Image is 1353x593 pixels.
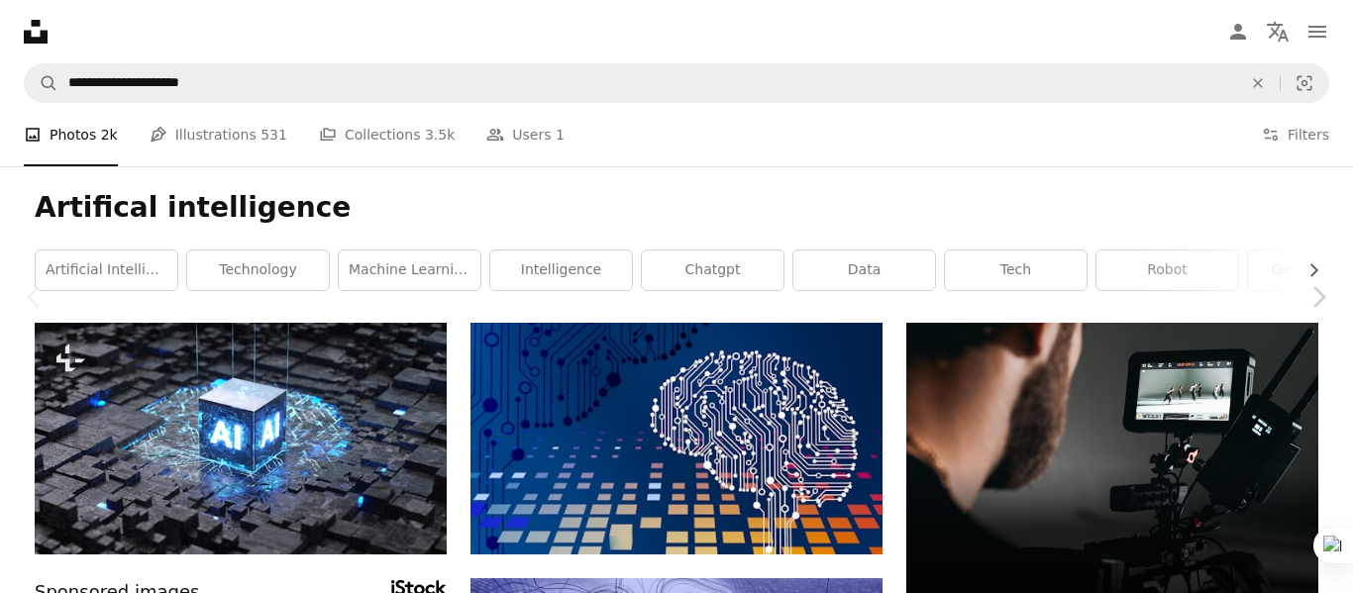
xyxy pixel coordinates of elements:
button: Menu [1298,12,1337,51]
a: a computer circuit board with a brain on it [470,429,883,446]
form: Find visuals sitewide [24,63,1329,103]
a: robot [1096,250,1238,290]
span: 1 [556,124,565,146]
a: tech [945,250,1087,290]
img: a computer circuit board with a brain on it [470,323,883,554]
a: intelligence [490,250,632,290]
button: Search Unsplash [25,64,58,102]
a: Home — Unsplash [24,20,48,44]
a: AI, Artificial Intelligence concept,3d rendering,conceptual image. [35,429,447,446]
button: Language [1258,12,1298,51]
a: artificial intelligence [36,250,177,290]
h1: Artifical intelligence [35,190,1318,226]
a: Users 1 [486,103,565,166]
a: machine learning [339,250,480,290]
img: AI, Artificial Intelligence concept,3d rendering,conceptual image. [35,323,447,554]
a: data [793,250,935,290]
a: Log in / Sign up [1218,12,1258,51]
a: technology [187,250,329,290]
button: Visual search [1281,64,1328,102]
button: Clear [1236,64,1280,102]
a: Next [1284,202,1353,392]
a: Collections 3.5k [319,103,455,166]
span: 3.5k [425,124,455,146]
button: Filters [1262,103,1329,166]
span: 531 [260,124,287,146]
a: chatgpt [642,250,783,290]
a: Illustrations 531 [150,103,287,166]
